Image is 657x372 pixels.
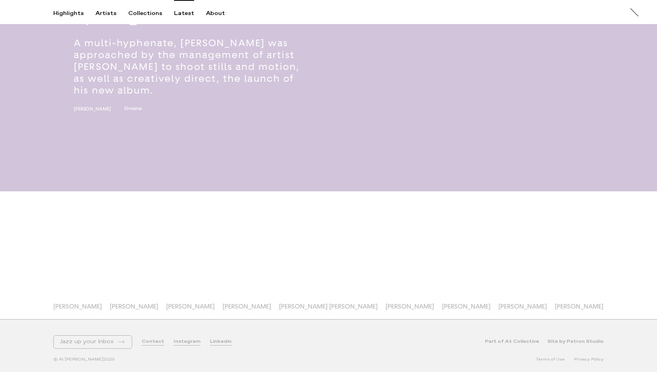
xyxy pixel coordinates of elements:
[166,303,215,310] a: [PERSON_NAME]
[555,303,603,310] a: [PERSON_NAME]
[128,10,174,17] button: Collections
[210,338,232,345] a: Linkedin
[74,37,311,96] p: A multi-hyphenate, [PERSON_NAME] was approached by the management of artist [PERSON_NAME] to shoo...
[206,10,237,17] button: About
[442,303,490,310] a: [PERSON_NAME]
[279,303,378,310] a: [PERSON_NAME] [PERSON_NAME]
[95,10,128,17] button: Artists
[53,10,84,17] div: Highlights
[498,303,547,310] a: [PERSON_NAME]
[547,338,604,345] a: Site by Patron Studio
[574,357,604,363] a: Privacy Policy
[60,338,114,345] span: Jazz up your Inbox
[223,303,271,310] a: [PERSON_NAME]
[53,357,115,363] span: © At [PERSON_NAME] 2025
[174,10,206,17] button: Latest
[174,10,194,17] div: Latest
[53,10,95,17] button: Highlights
[485,338,539,345] a: Part of At Collective
[174,338,200,345] a: Instagram
[110,303,158,310] a: [PERSON_NAME]
[386,303,434,310] a: [PERSON_NAME]
[124,106,142,112] span: Elmiene
[128,10,162,17] div: Collections
[142,338,164,345] a: Contact
[74,106,124,112] a: [PERSON_NAME]
[206,10,225,17] div: About
[95,10,116,17] div: Artists
[74,106,111,112] span: [PERSON_NAME]
[60,338,125,345] button: Jazz up your Inbox
[53,303,102,310] a: [PERSON_NAME]
[536,357,565,363] a: Terms of Use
